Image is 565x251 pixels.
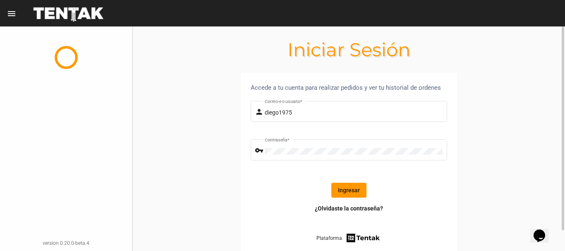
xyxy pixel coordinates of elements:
img: tentak-firm.png [345,232,381,244]
span: Plataforma [316,234,342,242]
mat-icon: vpn_key [255,146,265,155]
button: Ingresar [331,183,366,198]
a: Plataforma [316,232,381,244]
iframe: chat widget [530,218,557,243]
div: version 0.20.0-beta.4 [7,239,125,247]
mat-icon: menu [7,9,17,19]
div: Accede a tu cuenta para realizar pedidos y ver tu historial de ordenes [251,83,447,93]
mat-icon: person [255,107,265,117]
a: ¿Olvidaste la contraseña? [315,204,383,213]
h1: Iniciar Sesión [132,43,565,56]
